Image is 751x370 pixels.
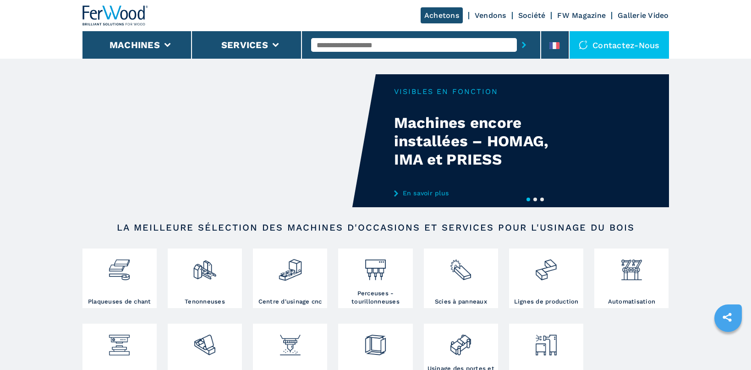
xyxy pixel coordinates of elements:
img: linee_di_produzione_2.png [534,251,558,282]
img: sezionatrici_2.png [449,251,473,282]
button: 3 [540,198,544,201]
video: Your browser does not support the video tag. [82,74,376,207]
img: Ferwood [82,6,148,26]
button: 2 [533,198,537,201]
a: Société [518,11,546,20]
h3: Scies à panneaux [435,298,487,306]
h3: Tenonneuses [185,298,225,306]
a: Scies à panneaux [424,249,498,308]
img: centro_di_lavoro_cnc_2.png [278,251,302,282]
a: Lignes de production [509,249,583,308]
a: Achetons [421,7,463,23]
a: Centre d'usinage cnc [253,249,327,308]
a: Gallerie Video [618,11,669,20]
a: sharethis [716,306,739,329]
h3: Perceuses - tourillonneuses [340,289,410,306]
h2: LA MEILLEURE SÉLECTION DES MACHINES D'OCCASIONS ET SERVICES POUR L'USINAGE DU BOIS [112,222,640,233]
img: foratrici_inseritrici_2.png [363,251,388,282]
button: Machines [110,39,160,50]
img: montaggio_imballaggio_2.png [363,326,388,357]
a: Plaqueuses de chant [82,249,157,308]
h3: Lignes de production [514,298,579,306]
img: aspirazione_1.png [534,326,558,357]
a: Perceuses - tourillonneuses [338,249,412,308]
button: 1 [526,198,530,201]
h3: Automatisation [608,298,656,306]
button: submit-button [517,34,531,55]
img: Contactez-nous [579,40,588,50]
a: Vendons [475,11,506,20]
img: bordatrici_1.png [107,251,132,282]
h3: Plaqueuses de chant [88,298,151,306]
img: verniciatura_1.png [278,326,302,357]
a: Tenonneuses [168,249,242,308]
img: squadratrici_2.png [192,251,217,282]
img: lavorazione_porte_finestre_2.png [449,326,473,357]
div: Contactez-nous [570,31,669,59]
button: Services [221,39,268,50]
img: pressa-strettoia.png [107,326,132,357]
a: FW Magazine [557,11,606,20]
a: En savoir plus [394,189,574,197]
a: Automatisation [594,249,669,308]
h3: Centre d'usinage cnc [258,298,322,306]
img: automazione.png [619,251,644,282]
img: levigatrici_2.png [192,326,217,357]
